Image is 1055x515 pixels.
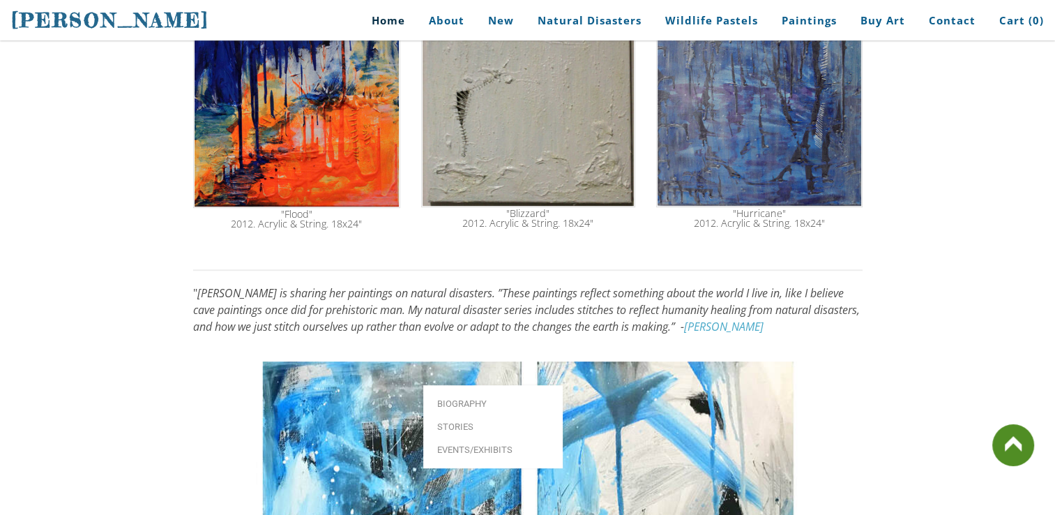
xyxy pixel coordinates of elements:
[193,285,197,301] span: "
[527,5,652,36] a: Natural Disasters
[437,399,549,408] span: Biography
[437,422,549,431] span: Stories
[193,285,860,334] em: [PERSON_NAME] is sharing her paintings on natural disasters. ”These paintings reflect something a...
[418,5,475,36] a: About
[437,445,549,454] span: Events/Exhibits
[850,5,916,36] a: Buy Art
[684,319,764,334] a: [PERSON_NAME]
[11,7,209,33] a: [PERSON_NAME]
[423,438,563,461] a: Events/Exhibits
[478,5,524,36] a: New
[918,5,986,36] a: Contact
[423,415,563,438] a: Stories
[423,392,563,415] a: Biography
[771,5,847,36] a: Paintings
[423,209,634,229] div: "Blizzard" 2012. Acrylic & String. 18x24"
[195,209,399,230] div: "Flood" 2012. Acrylic & String. 18x24"
[1033,13,1040,27] span: 0
[989,5,1044,36] a: Cart (0)
[655,5,768,36] a: Wildlife Pastels
[351,5,416,36] a: Home
[658,209,861,229] div: "Hurricane" 2012. Acrylic & String. 18x24"
[11,8,209,32] span: [PERSON_NAME]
